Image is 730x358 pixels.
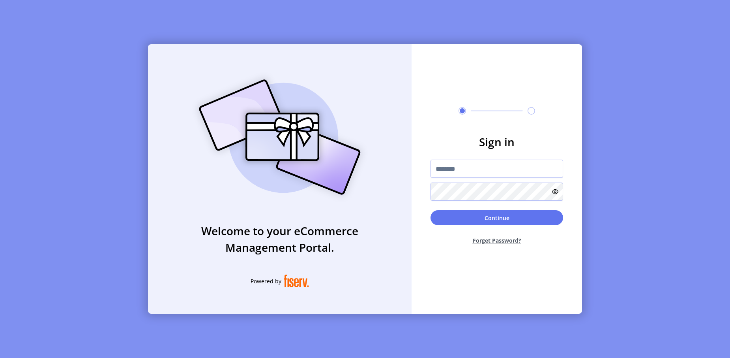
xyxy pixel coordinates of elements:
[251,277,281,285] span: Powered by
[148,222,412,256] h3: Welcome to your eCommerce Management Portal.
[431,230,563,251] button: Forget Password?
[431,134,563,150] h3: Sign in
[187,71,372,203] img: card_Illustration.svg
[431,210,563,225] button: Continue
